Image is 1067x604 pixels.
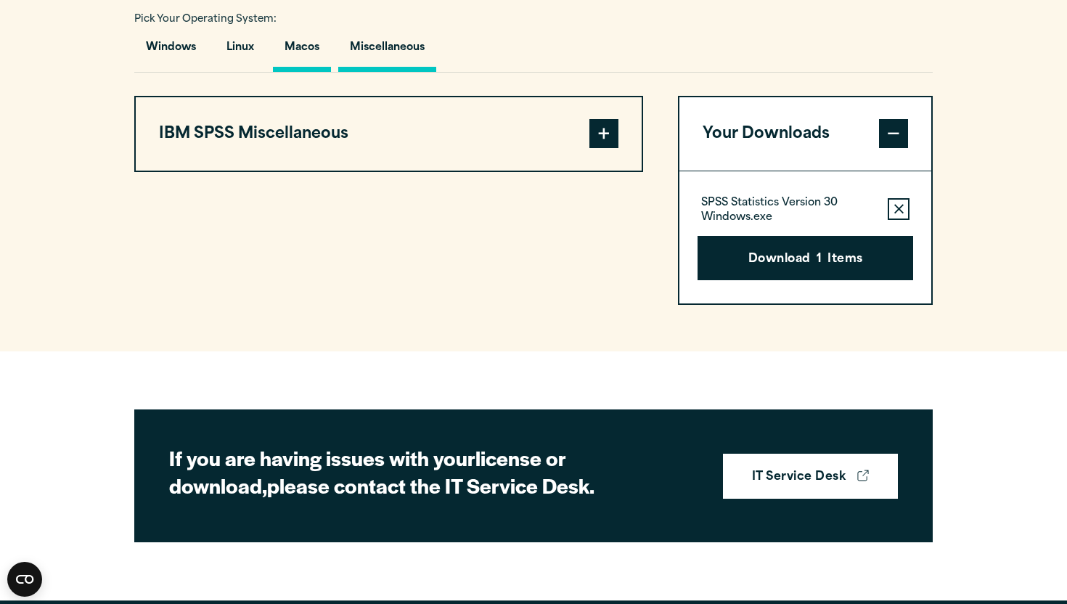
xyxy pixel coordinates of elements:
button: Download1Items [698,236,913,281]
h2: If you are having issues with your please contact the IT Service Desk. [169,444,677,499]
p: SPSS Statistics Version 30 Windows.exe [701,196,876,225]
span: 1 [817,250,822,269]
button: Miscellaneous [338,30,436,72]
button: IBM SPSS Miscellaneous [136,97,642,171]
strong: IT Service Desk [752,468,846,487]
div: Your Downloads [679,171,931,303]
span: Pick Your Operating System: [134,15,277,24]
button: Macos [273,30,331,72]
button: Your Downloads [679,97,931,171]
button: Open CMP widget [7,562,42,597]
a: IT Service Desk [723,454,898,499]
strong: license or download, [169,443,566,499]
button: Windows [134,30,208,72]
button: Linux [215,30,266,72]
